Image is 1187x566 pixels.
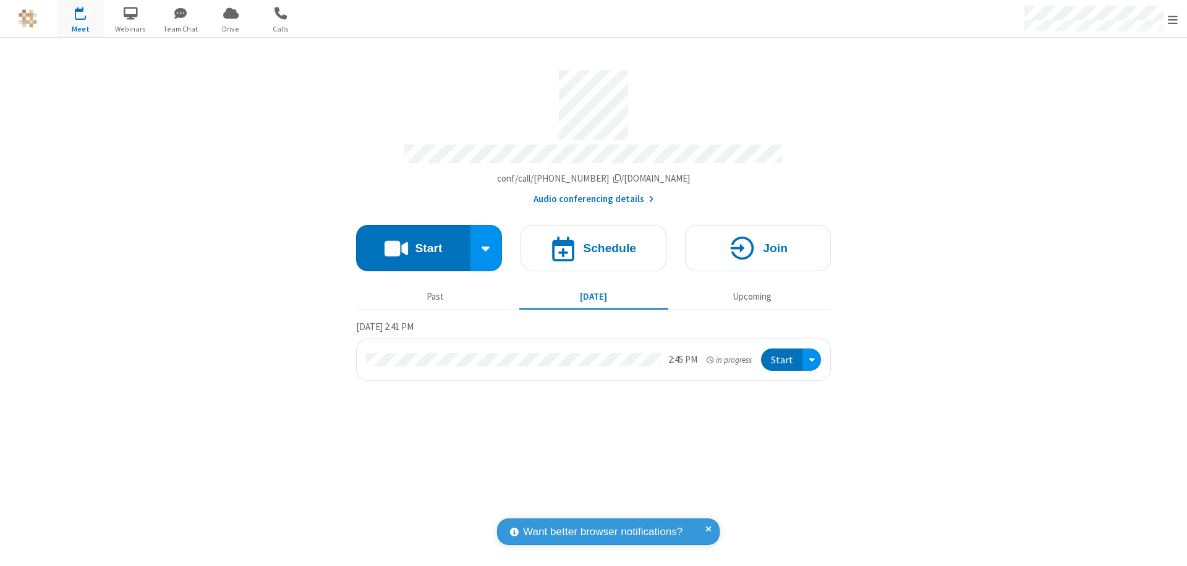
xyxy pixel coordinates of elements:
[415,242,442,254] h4: Start
[57,23,104,35] span: Meet
[19,9,37,28] img: QA Selenium DO NOT DELETE OR CHANGE
[761,348,802,371] button: Start
[521,225,666,271] button: Schedule
[83,7,91,16] div: 1
[356,319,831,381] section: Today's Meetings
[356,321,414,332] span: [DATE] 2:41 PM
[583,242,636,254] h4: Schedule
[707,354,752,366] em: in progress
[685,225,831,271] button: Join
[361,285,510,308] button: Past
[497,172,691,186] button: Copy my meeting room linkCopy my meeting room link
[1156,534,1178,557] iframe: Chat
[470,225,503,271] div: Start conference options
[802,348,821,371] div: Open menu
[523,524,683,540] span: Want better browser notifications?
[497,172,691,184] span: Copy my meeting room link
[668,353,697,367] div: 2:45 PM
[108,23,154,35] span: Webinars
[763,242,788,254] h4: Join
[356,225,470,271] button: Start
[258,23,304,35] span: Calls
[519,285,668,308] button: [DATE]
[158,23,204,35] span: Team Chat
[534,192,654,206] button: Audio conferencing details
[678,285,827,308] button: Upcoming
[208,23,254,35] span: Drive
[356,61,831,206] section: Account details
